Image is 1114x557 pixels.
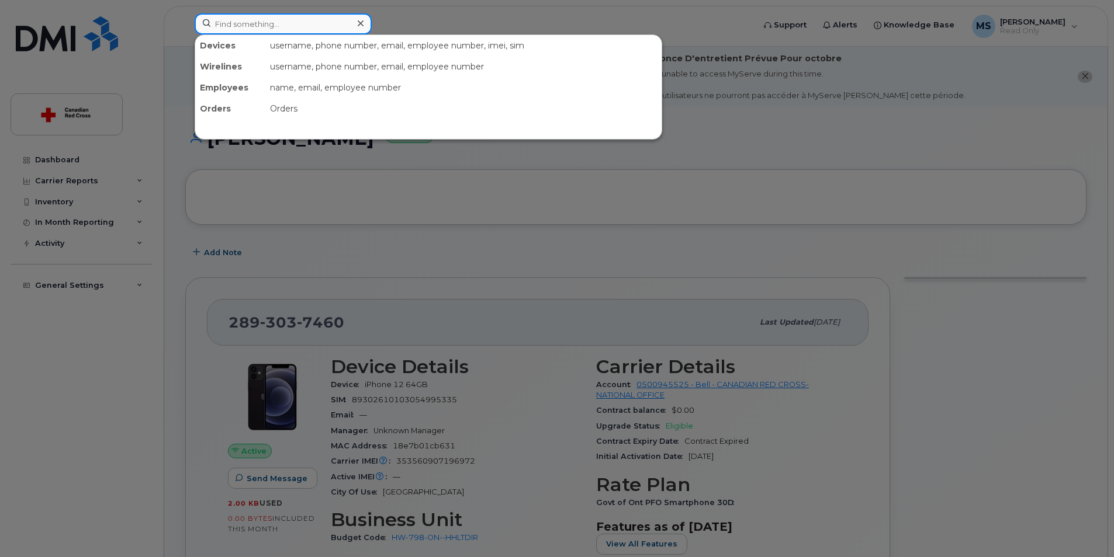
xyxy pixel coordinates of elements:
div: Orders [195,98,265,119]
div: username, phone number, email, employee number [265,56,662,77]
div: Employees [195,77,265,98]
div: username, phone number, email, employee number, imei, sim [265,35,662,56]
div: Devices [195,35,265,56]
div: Wirelines [195,56,265,77]
div: Orders [265,98,662,119]
div: name, email, employee number [265,77,662,98]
